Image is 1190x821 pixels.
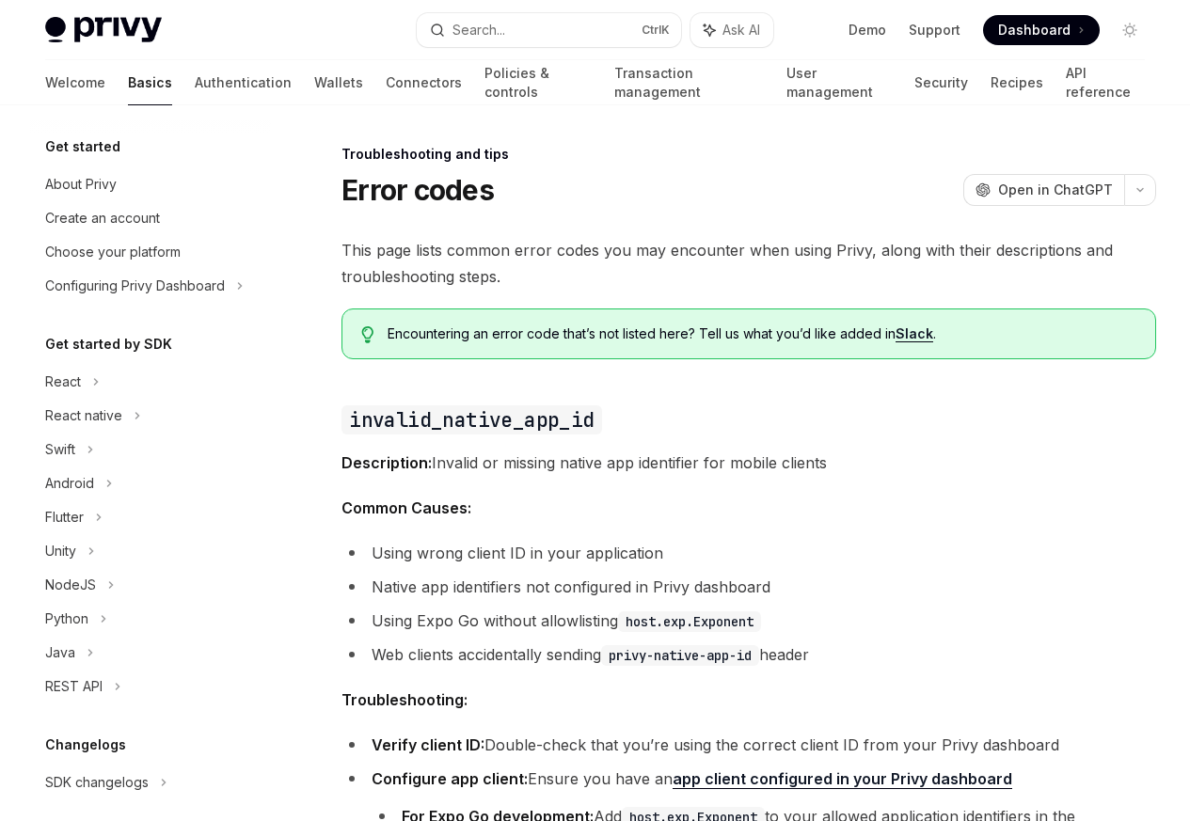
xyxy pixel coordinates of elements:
[341,498,471,517] strong: Common Causes:
[45,771,149,794] div: SDK changelogs
[849,21,886,39] a: Demo
[372,769,528,788] strong: Configure app client:
[45,241,181,263] div: Choose your platform
[45,675,103,698] div: REST API
[45,734,126,756] h5: Changelogs
[30,201,271,235] a: Create an account
[642,23,670,38] span: Ctrl K
[1066,60,1145,105] a: API reference
[896,325,933,342] a: Slack
[1115,15,1145,45] button: Toggle dark mode
[45,472,94,495] div: Android
[341,608,1156,634] li: Using Expo Go without allowlisting
[341,732,1156,758] li: Double-check that you’re using the correct client ID from your Privy dashboard
[45,333,172,355] h5: Get started by SDK
[45,371,81,393] div: React
[341,450,1156,476] span: Invalid or missing native app identifier for mobile clients
[45,173,117,196] div: About Privy
[341,173,494,207] h1: Error codes
[195,60,292,105] a: Authentication
[341,453,432,472] strong: Description:
[45,275,225,297] div: Configuring Privy Dashboard
[45,60,105,105] a: Welcome
[963,174,1124,206] button: Open in ChatGPT
[314,60,363,105] a: Wallets
[914,60,968,105] a: Security
[45,608,88,630] div: Python
[45,506,84,529] div: Flutter
[341,574,1156,600] li: Native app identifiers not configured in Privy dashboard
[45,438,75,461] div: Swift
[722,21,760,39] span: Ask AI
[45,404,122,427] div: React native
[341,690,468,709] strong: Troubleshooting:
[45,574,96,596] div: NodeJS
[998,21,1071,39] span: Dashboard
[341,145,1156,164] div: Troubleshooting and tips
[45,17,162,43] img: light logo
[128,60,172,105] a: Basics
[341,237,1156,290] span: This page lists common error codes you may encounter when using Privy, along with their descripti...
[998,181,1113,199] span: Open in ChatGPT
[341,641,1156,668] li: Web clients accidentally sending header
[45,641,75,664] div: Java
[372,735,484,754] strong: Verify client ID:
[388,324,1136,343] span: Encountering an error code that’s not listed here? Tell us what you’d like added in .
[484,60,592,105] a: Policies & controls
[983,15,1100,45] a: Dashboard
[45,540,76,562] div: Unity
[452,19,505,41] div: Search...
[690,13,773,47] button: Ask AI
[618,611,761,632] code: host.exp.Exponent
[45,207,160,229] div: Create an account
[614,60,763,105] a: Transaction management
[30,235,271,269] a: Choose your platform
[341,540,1156,566] li: Using wrong client ID in your application
[673,769,1012,789] a: app client configured in your Privy dashboard
[45,135,120,158] h5: Get started
[909,21,960,39] a: Support
[417,13,681,47] button: Search...CtrlK
[341,405,601,434] code: invalid_native_app_id
[601,645,759,666] code: privy-native-app-id
[361,326,374,343] svg: Tip
[786,60,893,105] a: User management
[30,167,271,201] a: About Privy
[386,60,462,105] a: Connectors
[991,60,1043,105] a: Recipes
